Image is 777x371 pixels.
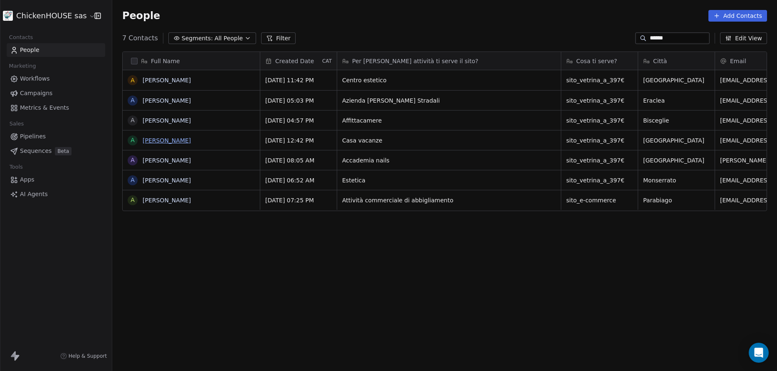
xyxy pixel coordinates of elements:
span: Affittacamere [342,116,556,125]
span: sito_vetrina_a_397€ [566,76,633,84]
span: 7 Contacts [122,33,158,43]
div: Per [PERSON_NAME] attività ti serve il sito? [337,52,561,70]
span: Centro estetico [342,76,556,84]
button: ChickenHOUSE sas [10,9,89,23]
span: Per [PERSON_NAME] attività ti serve il sito? [352,57,478,65]
a: Apps [7,173,105,187]
span: [DATE] 11:42 PM [265,76,332,84]
span: sito_vetrina_a_397€ [566,116,633,125]
span: [GEOGRAPHIC_DATA] [643,156,710,165]
a: [PERSON_NAME] [143,137,191,144]
span: Attività commerciale di abbigliamento [342,196,556,204]
span: Help & Support [69,353,107,359]
div: Full Name [123,52,260,70]
div: A [131,176,135,184]
span: Pipelines [20,132,46,141]
span: Sales [6,118,27,130]
span: Contacts [5,31,37,44]
button: Edit View [720,32,767,44]
div: A [131,76,135,85]
span: Cosa ti serve? [576,57,617,65]
a: SequencesBeta [7,144,105,158]
a: Help & Support [60,353,107,359]
div: A [131,96,135,105]
div: Cosa ti serve? [561,52,638,70]
span: sito_vetrina_a_397€ [566,176,633,184]
div: grid [123,70,260,359]
a: Metrics & Events [7,101,105,115]
span: Metrics & Events [20,103,69,112]
img: 4.jpg [3,11,13,21]
span: Beta [55,147,72,155]
span: Eraclea [643,96,710,105]
span: Parabiago [643,196,710,204]
span: [DATE] 08:05 AM [265,156,332,165]
span: Accademia nails [342,156,556,165]
span: [DATE] 04:57 PM [265,116,332,125]
a: [PERSON_NAME] [143,117,191,124]
span: Estetica [342,176,556,184]
button: Filter [261,32,296,44]
span: [GEOGRAPHIC_DATA] [643,76,710,84]
span: sito_vetrina_a_397€ [566,156,633,165]
span: [DATE] 07:25 PM [265,196,332,204]
span: Bisceglie [643,116,710,125]
span: Created Date [275,57,314,65]
div: A [131,156,135,165]
span: Full Name [151,57,180,65]
span: Apps [20,175,35,184]
a: [PERSON_NAME] [143,197,191,204]
span: Casa vacanze [342,136,556,145]
span: [DATE] 12:42 PM [265,136,332,145]
button: Add Contacts [708,10,767,22]
span: All People [215,34,243,43]
span: sito_vetrina_a_397€ [566,136,633,145]
a: [PERSON_NAME] [143,177,191,184]
span: sito_vetrina_a_397€ [566,96,633,105]
a: [PERSON_NAME] [143,97,191,104]
div: Open Intercom Messenger [749,343,769,363]
a: Pipelines [7,130,105,143]
a: [PERSON_NAME] [143,157,191,164]
span: People [20,46,39,54]
span: Città [653,57,667,65]
div: A [131,136,135,145]
div: A [131,196,135,204]
span: [GEOGRAPHIC_DATA] [643,136,710,145]
span: People [122,10,160,22]
span: Azienda [PERSON_NAME] Stradali [342,96,556,105]
span: Sequences [20,147,52,155]
span: Monserrato [643,176,710,184]
a: AI Agents [7,187,105,201]
span: Campaigns [20,89,52,98]
div: Created DateCAT [260,52,337,70]
span: ChickenHOUSE sas [16,10,87,21]
span: Segments: [182,34,213,43]
a: Campaigns [7,86,105,100]
span: Email [730,57,746,65]
span: Tools [6,161,26,173]
a: People [7,43,105,57]
a: Workflows [7,72,105,86]
span: Workflows [20,74,50,83]
div: Città [638,52,715,70]
span: sito_e-commerce [566,196,633,204]
span: Marketing [5,60,39,72]
span: AI Agents [20,190,48,199]
span: CAT [322,58,332,64]
div: A [131,116,135,125]
span: [DATE] 06:52 AM [265,176,332,184]
a: [PERSON_NAME] [143,77,191,84]
span: [DATE] 05:03 PM [265,96,332,105]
